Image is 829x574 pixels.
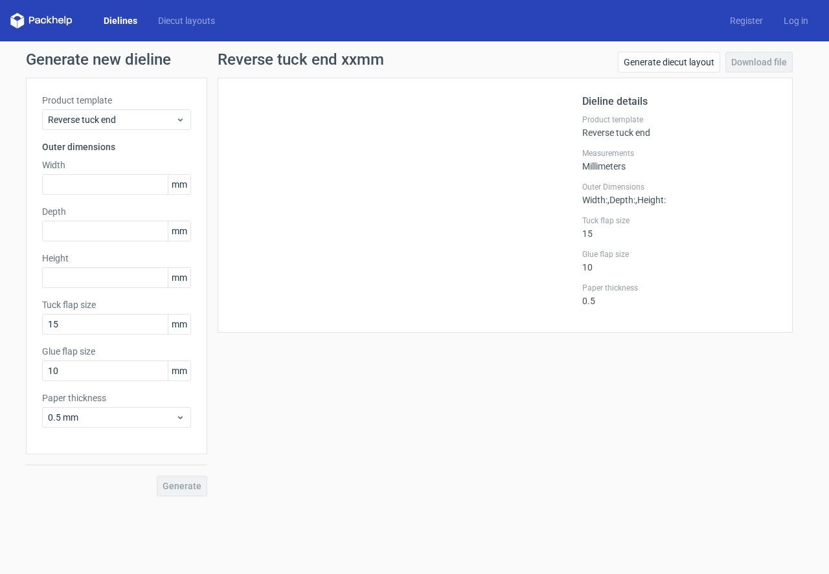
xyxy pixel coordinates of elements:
label: Glue flap size [42,345,191,358]
div: 15 [582,215,777,239]
div: 10 [582,249,777,272]
span: 0.5 mm [48,411,176,424]
h1: Generate new dieline [26,52,803,67]
span: Reverse tuck end [48,113,176,126]
span: mm [168,268,190,287]
h1: Reverse tuck end xxmm [218,52,384,67]
span: mm [168,315,190,334]
label: Paper thickness [42,392,191,404]
label: Paper thickness [582,283,777,293]
a: Generate diecut layout [618,52,720,72]
label: Depth [42,205,191,218]
a: Diecut layouts [148,14,225,27]
div: Reverse tuck end [582,115,777,138]
h2: Dieline details [582,94,777,109]
a: Register [720,14,773,27]
h3: Outer dimensions [42,140,191,153]
label: Product template [582,115,777,125]
span: mm [168,221,190,241]
label: Height [42,252,191,265]
label: Tuck flap size [42,298,191,311]
label: Glue flap size [582,249,777,259]
a: Dielines [93,14,148,27]
div: 0.5 [582,283,777,306]
a: Log in [773,14,819,27]
label: Tuck flap size [582,215,777,226]
span: , Height : [635,195,666,205]
label: Product template [42,94,191,107]
span: , Depth : [608,195,635,205]
span: Width : [582,195,608,205]
label: Outer Dimensions [582,182,777,192]
span: mm [168,361,190,381]
label: Width [42,159,191,171]
label: Measurements [582,148,777,159]
span: mm [168,175,190,194]
div: Millimeters [582,148,777,171]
